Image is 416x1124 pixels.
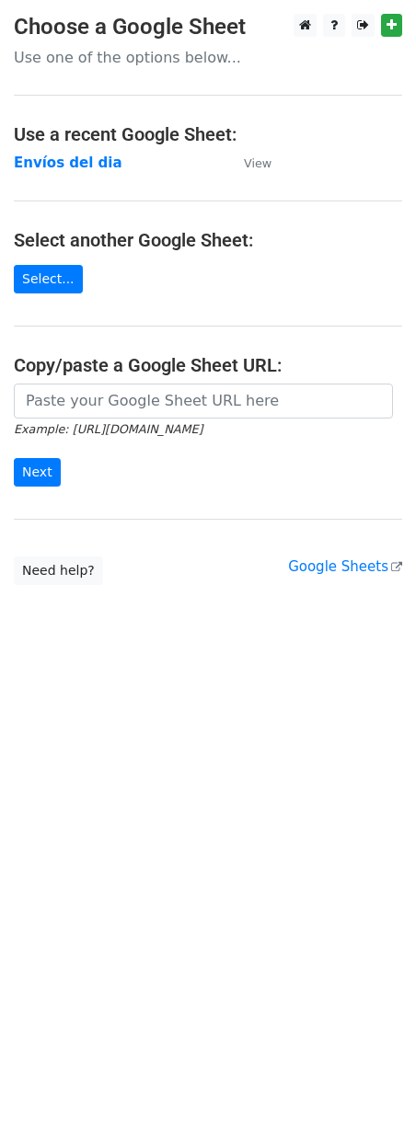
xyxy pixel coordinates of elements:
small: View [244,156,272,170]
a: View [225,155,272,171]
p: Use one of the options below... [14,48,402,67]
a: Need help? [14,556,103,585]
input: Paste your Google Sheet URL here [14,384,393,419]
h4: Use a recent Google Sheet: [14,123,402,145]
h4: Select another Google Sheet: [14,229,402,251]
input: Next [14,458,61,487]
a: Select... [14,265,83,293]
a: Google Sheets [288,558,402,575]
h4: Copy/paste a Google Sheet URL: [14,354,402,376]
small: Example: [URL][DOMAIN_NAME] [14,422,202,436]
a: Envíos del dia [14,155,122,171]
h3: Choose a Google Sheet [14,14,402,40]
